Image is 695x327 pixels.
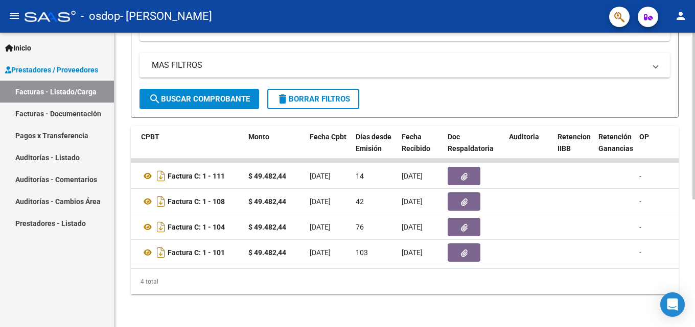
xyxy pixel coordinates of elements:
[310,133,346,141] span: Fecha Cpbt
[154,219,168,235] i: Descargar documento
[168,197,225,206] strong: Factura C: 1 - 108
[154,193,168,210] i: Descargar documento
[444,126,505,171] datatable-header-cell: Doc Respaldatoria
[402,172,423,180] span: [DATE]
[639,172,641,180] span: -
[248,223,286,231] strong: $ 49.482,44
[635,126,676,171] datatable-header-cell: OP
[149,94,250,104] span: Buscar Comprobante
[310,172,331,180] span: [DATE]
[675,10,687,22] mat-icon: person
[310,248,331,257] span: [DATE]
[168,223,225,231] strong: Factura C: 1 - 104
[137,126,244,171] datatable-header-cell: CPBT
[140,53,670,78] mat-expansion-panel-header: MAS FILTROS
[8,10,20,22] mat-icon: menu
[168,172,225,180] strong: Factura C: 1 - 111
[131,269,679,294] div: 4 total
[248,248,286,257] strong: $ 49.482,44
[248,197,286,206] strong: $ 49.482,44
[398,126,444,171] datatable-header-cell: Fecha Recibido
[505,126,553,171] datatable-header-cell: Auditoria
[356,133,391,153] span: Días desde Emisión
[306,126,352,171] datatable-header-cell: Fecha Cpbt
[81,5,120,28] span: - osdop
[310,223,331,231] span: [DATE]
[639,133,649,141] span: OP
[509,133,539,141] span: Auditoria
[402,133,430,153] span: Fecha Recibido
[120,5,212,28] span: - [PERSON_NAME]
[639,197,641,206] span: -
[5,64,98,76] span: Prestadores / Proveedores
[594,126,635,171] datatable-header-cell: Retención Ganancias
[267,89,359,109] button: Borrar Filtros
[639,223,641,231] span: -
[356,248,368,257] span: 103
[248,133,269,141] span: Monto
[352,126,398,171] datatable-header-cell: Días desde Emisión
[141,133,159,141] span: CPBT
[154,168,168,184] i: Descargar documento
[553,126,594,171] datatable-header-cell: Retencion IIBB
[448,133,494,153] span: Doc Respaldatoria
[276,94,350,104] span: Borrar Filtros
[402,223,423,231] span: [DATE]
[402,248,423,257] span: [DATE]
[168,248,225,257] strong: Factura C: 1 - 101
[356,172,364,180] span: 14
[558,133,591,153] span: Retencion IIBB
[5,42,31,54] span: Inicio
[140,89,259,109] button: Buscar Comprobante
[244,126,306,171] datatable-header-cell: Monto
[598,133,633,153] span: Retención Ganancias
[248,172,286,180] strong: $ 49.482,44
[154,244,168,261] i: Descargar documento
[639,248,641,257] span: -
[149,93,161,105] mat-icon: search
[152,60,645,71] mat-panel-title: MAS FILTROS
[402,197,423,206] span: [DATE]
[276,93,289,105] mat-icon: delete
[356,197,364,206] span: 42
[356,223,364,231] span: 76
[660,292,685,317] div: Open Intercom Messenger
[310,197,331,206] span: [DATE]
